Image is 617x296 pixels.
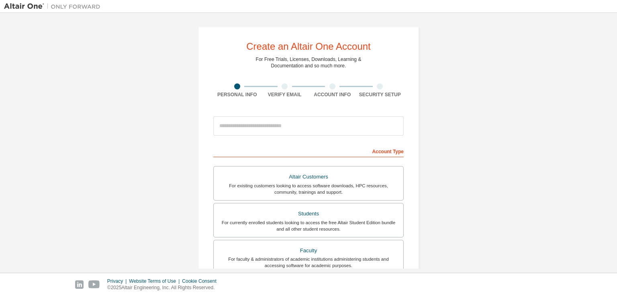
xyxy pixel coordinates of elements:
[75,280,84,289] img: linkedin.svg
[4,2,104,10] img: Altair One
[107,278,129,284] div: Privacy
[246,42,371,51] div: Create an Altair One Account
[219,208,398,219] div: Students
[219,245,398,256] div: Faculty
[219,219,398,232] div: For currently enrolled students looking to access the free Altair Student Edition bundle and all ...
[213,144,404,157] div: Account Type
[219,256,398,269] div: For faculty & administrators of academic institutions administering students and accessing softwa...
[213,91,261,98] div: Personal Info
[308,91,356,98] div: Account Info
[261,91,309,98] div: Verify Email
[356,91,404,98] div: Security Setup
[256,56,362,69] div: For Free Trials, Licenses, Downloads, Learning & Documentation and so much more.
[129,278,182,284] div: Website Terms of Use
[88,280,100,289] img: youtube.svg
[219,171,398,182] div: Altair Customers
[219,182,398,195] div: For existing customers looking to access software downloads, HPC resources, community, trainings ...
[182,278,221,284] div: Cookie Consent
[107,284,221,291] p: © 2025 Altair Engineering, Inc. All Rights Reserved.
